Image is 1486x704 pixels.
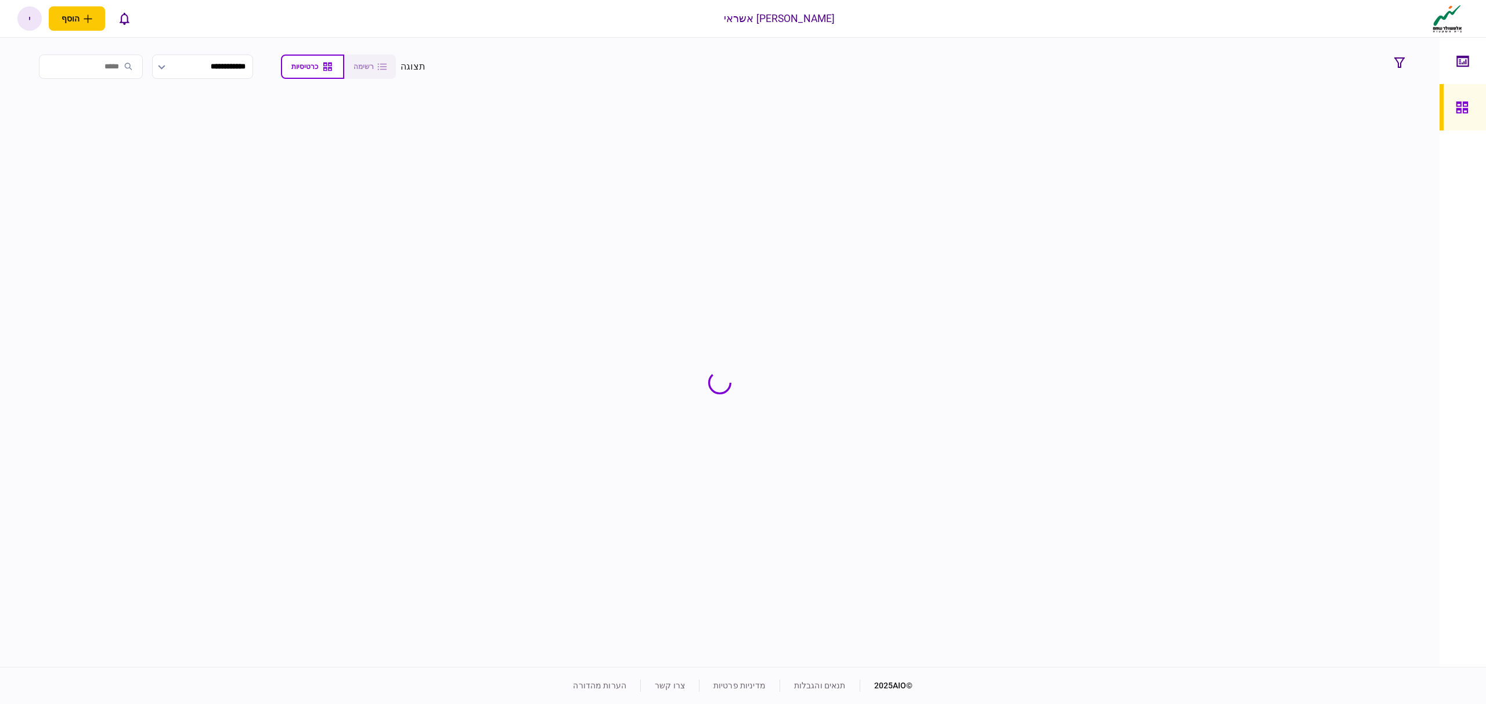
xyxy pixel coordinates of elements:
a: מדיניות פרטיות [713,681,766,690]
button: רשימה [344,55,396,79]
button: פתח רשימת התראות [112,6,136,31]
span: רשימה [354,63,374,71]
a: הערות מהדורה [573,681,626,690]
a: תנאים והגבלות [794,681,846,690]
div: תצוגה [401,60,425,74]
span: כרטיסיות [291,63,318,71]
a: צרו קשר [655,681,685,690]
img: client company logo [1430,4,1465,33]
div: [PERSON_NAME] אשראי [724,11,835,26]
div: © 2025 AIO [860,680,913,692]
button: כרטיסיות [281,55,344,79]
button: י [17,6,42,31]
button: פתח תפריט להוספת לקוח [49,6,105,31]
